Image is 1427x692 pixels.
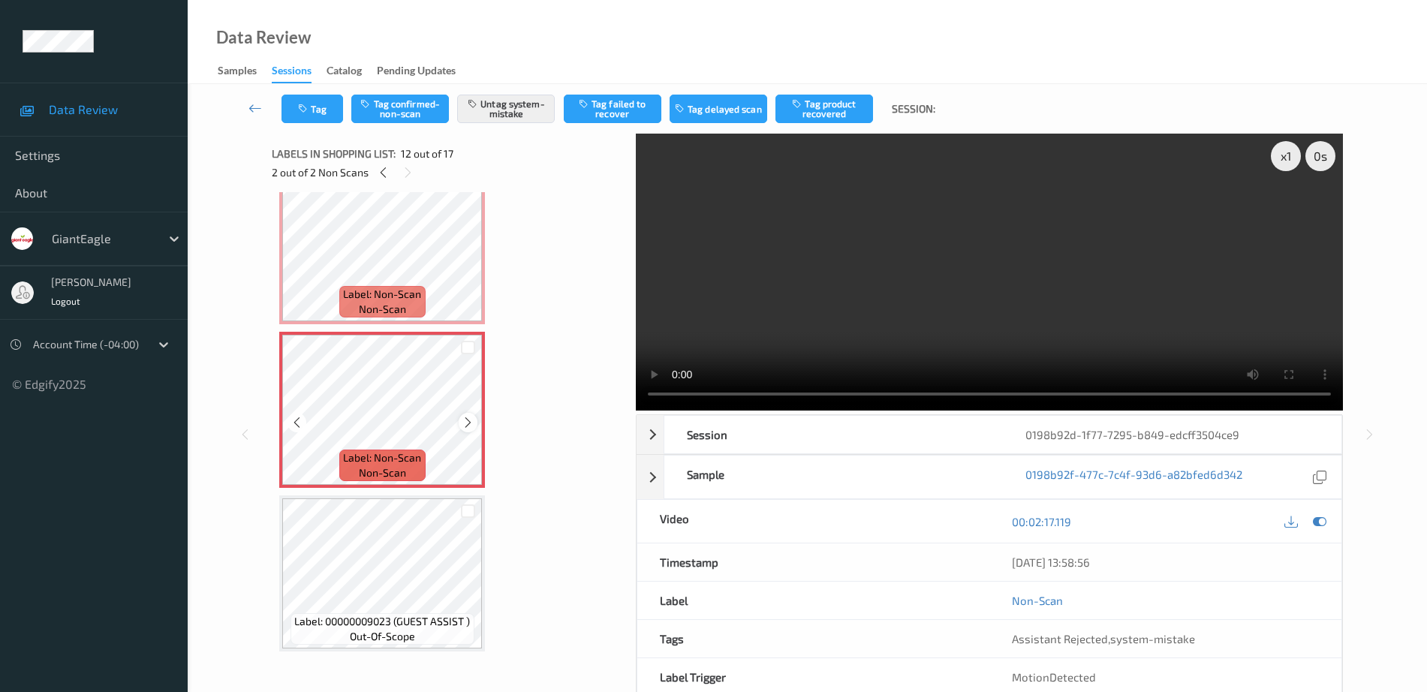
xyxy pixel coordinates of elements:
[216,30,311,45] div: Data Review
[272,163,625,182] div: 2 out of 2 Non Scans
[1012,632,1108,645] span: Assistant Rejected
[377,61,471,82] a: Pending Updates
[281,95,343,123] button: Tag
[1025,467,1242,487] a: 0198b92f-477c-7c4f-93d6-a82bfed6d342
[637,620,989,657] div: Tags
[892,101,935,116] span: Session:
[359,302,406,317] span: non-scan
[350,629,415,644] span: out-of-scope
[664,456,1003,498] div: Sample
[377,63,456,82] div: Pending Updates
[327,61,377,82] a: Catalog
[670,95,767,123] button: Tag delayed scan
[343,287,421,302] span: Label: Non-Scan
[343,450,421,465] span: Label: Non-Scan
[1110,632,1195,645] span: system-mistake
[272,146,396,161] span: Labels in shopping list:
[294,614,470,629] span: Label: 00000009023 (GUEST ASSIST )
[327,63,362,82] div: Catalog
[359,465,406,480] span: non-scan
[218,61,272,82] a: Samples
[775,95,873,123] button: Tag product recovered
[457,95,555,123] button: Untag system-mistake
[1305,141,1335,171] div: 0 s
[1271,141,1301,171] div: x 1
[664,416,1003,453] div: Session
[1003,416,1341,453] div: 0198b92d-1f77-7295-b849-edcff3504ce9
[1012,593,1063,608] a: Non-Scan
[1012,555,1319,570] div: [DATE] 13:58:56
[272,63,312,83] div: Sessions
[637,415,1342,454] div: Session0198b92d-1f77-7295-b849-edcff3504ce9
[1012,514,1071,529] a: 00:02:17.119
[401,146,453,161] span: 12 out of 17
[564,95,661,123] button: Tag failed to recover
[637,455,1342,499] div: Sample0198b92f-477c-7c4f-93d6-a82bfed6d342
[272,61,327,83] a: Sessions
[637,543,989,581] div: Timestamp
[218,63,257,82] div: Samples
[637,500,989,543] div: Video
[351,95,449,123] button: Tag confirmed-non-scan
[637,582,989,619] div: Label
[1012,632,1195,645] span: ,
